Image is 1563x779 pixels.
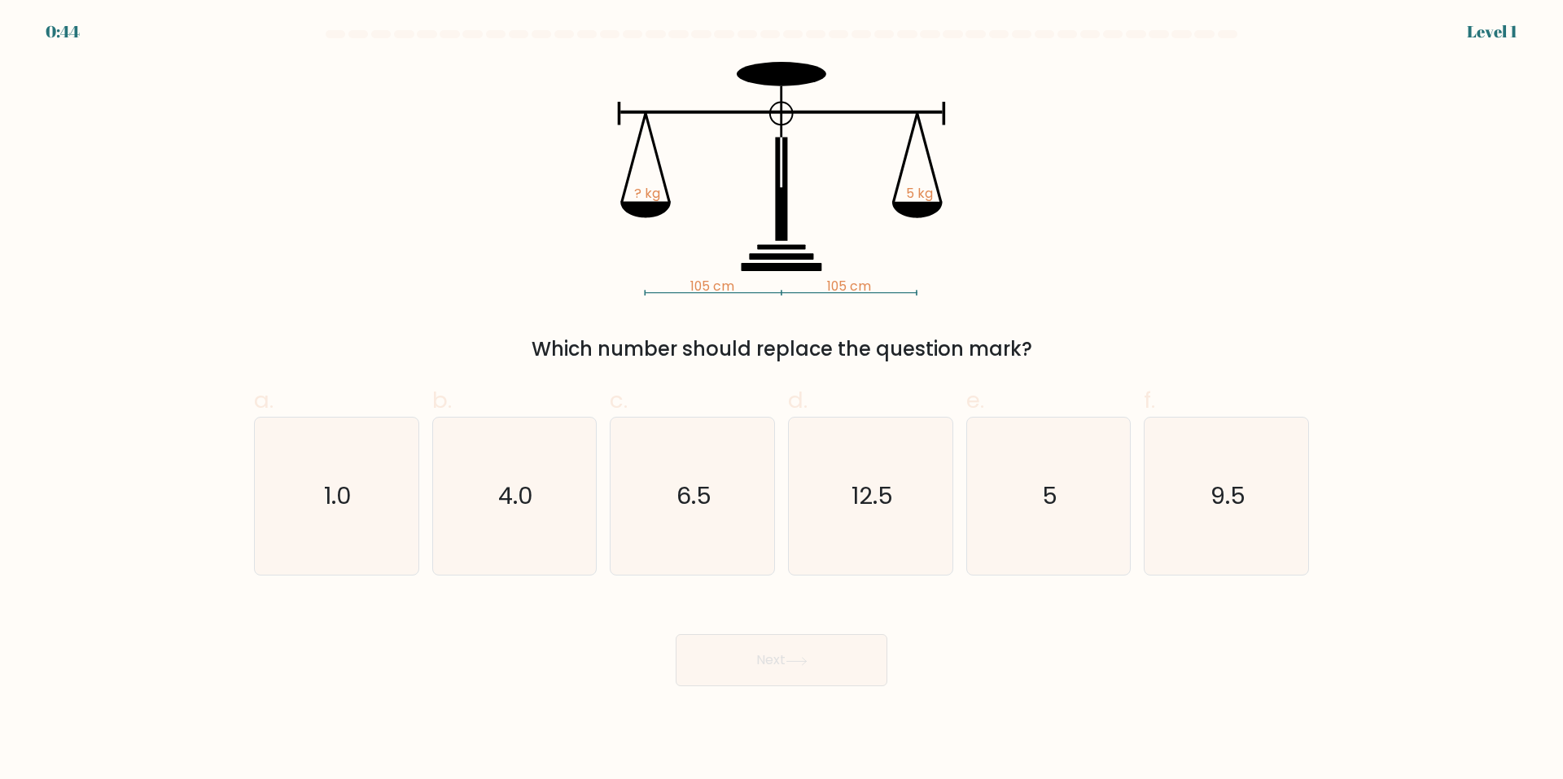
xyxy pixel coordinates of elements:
[46,20,80,44] div: 0:44
[906,184,933,203] tspan: 5 kg
[432,384,452,416] span: b.
[690,277,734,295] tspan: 105 cm
[966,384,984,416] span: e.
[610,384,628,416] span: c.
[254,384,274,416] span: a.
[1144,384,1155,416] span: f.
[676,634,887,686] button: Next
[324,480,352,513] text: 1.0
[1467,20,1517,44] div: Level 1
[788,384,808,416] span: d.
[852,480,893,513] text: 12.5
[1042,480,1057,513] text: 5
[676,480,711,513] text: 6.5
[1211,480,1246,513] text: 9.5
[498,480,533,513] text: 4.0
[827,277,871,295] tspan: 105 cm
[264,335,1299,364] div: Which number should replace the question mark?
[634,184,660,203] tspan: ? kg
